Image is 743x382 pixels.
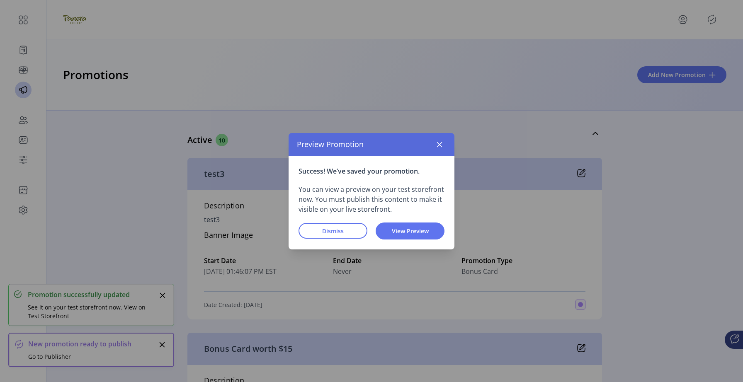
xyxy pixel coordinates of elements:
[309,227,357,235] span: Dismiss
[299,166,444,176] p: Success! We’ve saved your promotion.
[299,223,367,239] button: Dismiss
[376,222,444,239] button: View Preview
[297,139,364,150] span: Preview Promotion
[386,227,434,235] span: View Preview
[299,184,444,214] p: You can view a preview on your test storefront now. You must publish this content to make it visi...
